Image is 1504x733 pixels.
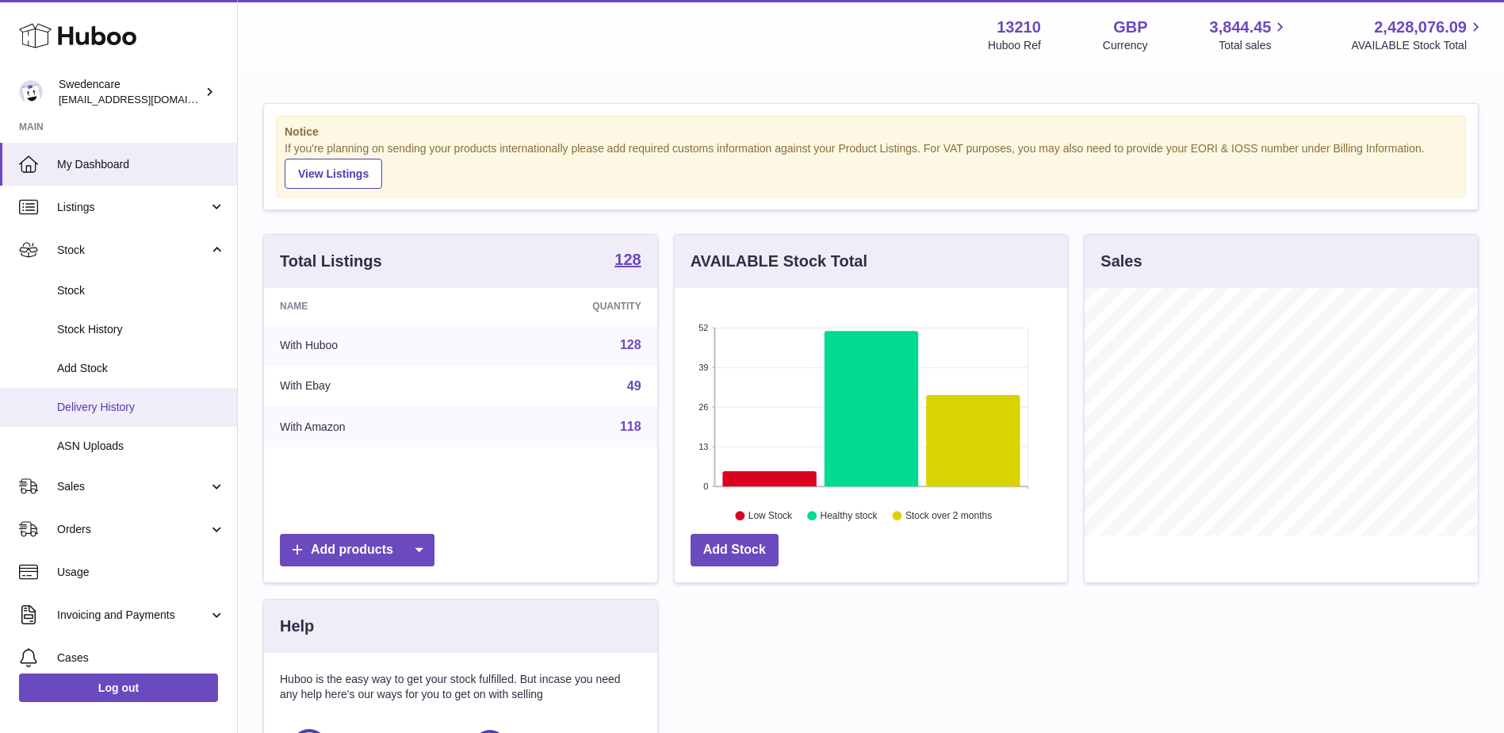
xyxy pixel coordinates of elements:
[57,157,225,172] span: My Dashboard
[280,534,434,566] a: Add products
[264,288,479,324] th: Name
[264,406,479,447] td: With Amazon
[691,534,779,566] a: Add Stock
[1113,17,1147,38] strong: GBP
[1210,17,1272,38] span: 3,844.45
[1351,38,1485,53] span: AVAILABLE Stock Total
[59,93,233,106] span: [EMAIL_ADDRESS][DOMAIN_NAME]
[264,366,479,407] td: With Ebay
[57,439,225,454] span: ASN Uploads
[59,77,201,107] div: Swedencare
[698,442,708,451] text: 13
[280,616,314,637] h3: Help
[614,251,641,267] strong: 128
[703,482,708,491] text: 0
[698,402,708,412] text: 26
[988,38,1041,53] div: Huboo Ref
[57,361,225,376] span: Add Stock
[1351,17,1485,53] a: 2,428,076.09 AVAILABLE Stock Total
[285,125,1457,140] strong: Notice
[57,200,209,215] span: Listings
[820,510,878,521] text: Healthy stock
[1100,251,1142,272] h3: Sales
[691,251,867,272] h3: AVAILABLE Stock Total
[57,650,225,666] span: Cases
[280,672,641,702] p: Huboo is the easy way to get your stock fulfilled. But incase you need any help here's our ways f...
[698,323,708,332] text: 52
[19,80,43,104] img: gemma.horsfield@swedencare.co.uk
[57,608,209,623] span: Invoicing and Payments
[57,565,225,580] span: Usage
[627,379,641,393] a: 49
[57,283,225,298] span: Stock
[57,400,225,415] span: Delivery History
[57,322,225,337] span: Stock History
[280,251,382,272] h3: Total Listings
[698,363,708,372] text: 39
[285,159,382,189] a: View Listings
[264,324,479,366] td: With Huboo
[57,243,209,258] span: Stock
[905,510,992,521] text: Stock over 2 months
[620,338,641,351] a: 128
[1210,17,1290,53] a: 3,844.45 Total sales
[1103,38,1148,53] div: Currency
[57,522,209,537] span: Orders
[1219,38,1289,53] span: Total sales
[57,479,209,494] span: Sales
[997,17,1041,38] strong: 13210
[19,674,218,702] a: Log out
[620,420,641,433] a: 118
[1374,17,1467,38] span: 2,428,076.09
[614,251,641,271] a: 128
[479,288,656,324] th: Quantity
[748,510,793,521] text: Low Stock
[285,141,1457,189] div: If you're planning on sending your products internationally please add required customs informati...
